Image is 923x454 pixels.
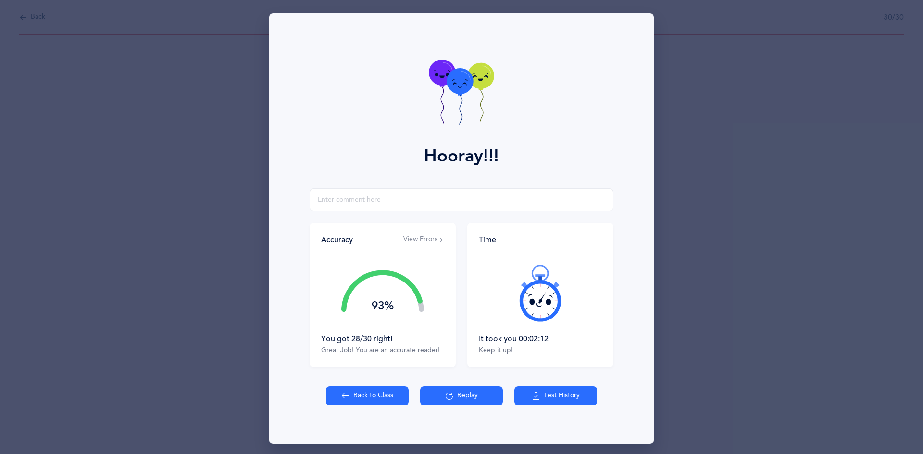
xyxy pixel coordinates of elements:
[326,386,409,405] button: Back to Class
[420,386,503,405] button: Replay
[321,333,444,344] div: You got 28/30 right!
[479,346,602,356] div: Keep it up!
[479,234,602,245] div: Time
[321,346,444,356] div: Great Job! You are an accurate reader!
[403,235,444,245] button: View Errors
[321,234,353,245] div: Accuracy
[341,300,424,312] div: 93%
[424,143,499,169] div: Hooray!!!
[479,333,602,344] div: It took you 00:02:12
[514,386,597,405] button: Test History
[310,188,613,211] input: Enter comment here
